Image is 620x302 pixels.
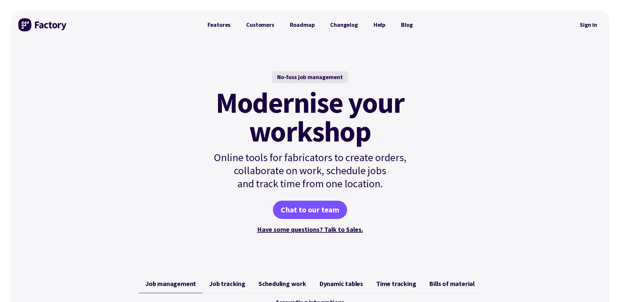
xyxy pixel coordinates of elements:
mark: Modernise your workshop [216,88,404,146]
span: Dynamic tables [319,280,363,288]
span: Job tracking [209,280,245,288]
nav: Secondary Navigation [575,17,602,32]
a: Help [366,18,393,31]
a: Sign in [575,17,602,32]
nav: Primary Navigation [200,18,421,31]
a: Features [200,18,239,31]
a: Customers [238,18,282,31]
span: Scheduling work [259,280,306,288]
img: Factory [18,18,67,31]
span: Job management [145,280,196,288]
a: Changelog [322,18,365,31]
span: Time tracking [376,280,416,288]
p: Online tools for fabricators to create orders, collaborate on work, schedule jobs and track time ... [200,151,421,190]
a: Blog [393,18,420,31]
iframe: Chat Widget [587,271,620,302]
a: Chat to our team [273,201,347,219]
a: Have some questions? Talk to Sales. [257,225,363,233]
div: No-fuss job management [272,71,348,83]
a: Roadmap [282,18,323,31]
span: Bills of material [429,280,475,288]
